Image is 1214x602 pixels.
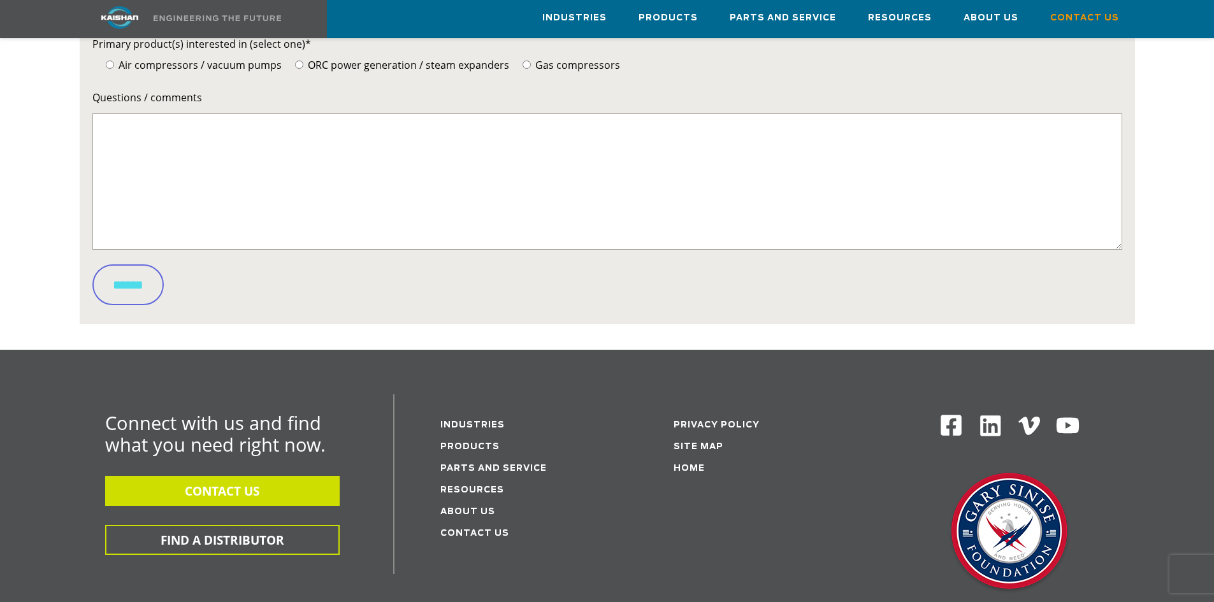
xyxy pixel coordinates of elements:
[1018,417,1040,435] img: Vimeo
[105,476,340,506] button: CONTACT US
[533,58,620,72] span: Gas compressors
[106,61,114,69] input: Air compressors / vacuum pumps
[440,508,495,516] a: About Us
[964,1,1018,35] a: About Us
[440,486,504,494] a: Resources
[964,11,1018,25] span: About Us
[523,61,531,69] input: Gas compressors
[105,525,340,555] button: FIND A DISTRIBUTOR
[639,1,698,35] a: Products
[1050,1,1119,35] a: Contact Us
[542,1,607,35] a: Industries
[295,61,303,69] input: ORC power generation / steam expanders
[639,11,698,25] span: Products
[1050,11,1119,25] span: Contact Us
[939,413,963,437] img: Facebook
[946,469,1073,596] img: Gary Sinise Foundation
[72,6,168,29] img: kaishan logo
[868,11,932,25] span: Resources
[92,89,1122,106] label: Questions / comments
[440,421,505,429] a: Industries
[674,464,705,473] a: Home
[305,58,509,72] span: ORC power generation / steam expanders
[730,1,836,35] a: Parts and Service
[154,15,281,21] img: Engineering the future
[674,443,723,451] a: Site Map
[730,11,836,25] span: Parts and Service
[1055,413,1080,438] img: Youtube
[440,443,500,451] a: Products
[105,410,326,457] span: Connect with us and find what you need right now.
[542,11,607,25] span: Industries
[92,35,1122,53] label: Primary product(s) interested in (select one)*
[440,464,547,473] a: Parts and service
[116,58,282,72] span: Air compressors / vacuum pumps
[440,529,509,538] a: Contact Us
[868,1,932,35] a: Resources
[674,421,760,429] a: Privacy Policy
[978,413,1003,438] img: Linkedin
